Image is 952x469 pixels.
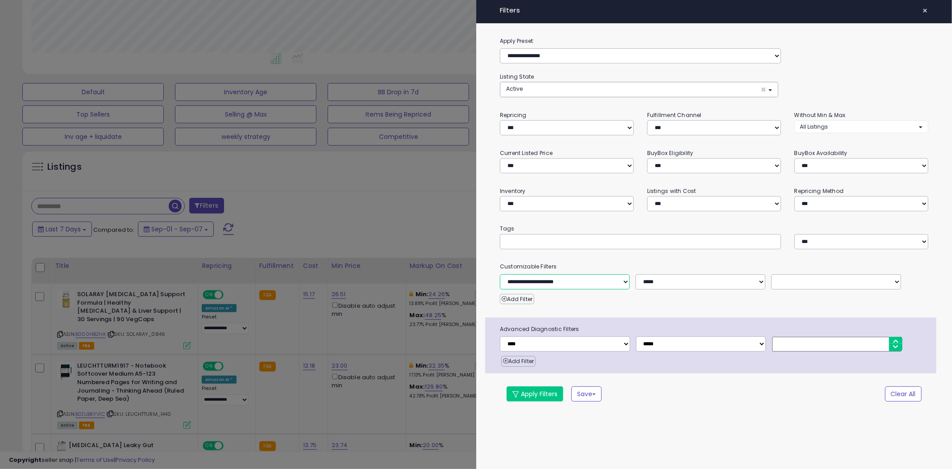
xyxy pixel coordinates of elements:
small: Tags [493,224,935,234]
small: Listing State [500,73,534,80]
button: All Listings [794,120,928,133]
h4: Filters [500,7,928,14]
small: Current Listed Price [500,149,553,157]
button: Add Filter [500,294,534,305]
button: Apply Filters [507,386,563,402]
button: Save [571,386,602,402]
button: × [919,4,932,17]
small: Listings with Cost [647,187,696,195]
small: Customizable Filters [493,262,935,272]
button: Active × [500,82,778,97]
small: Without Min & Max [794,111,846,119]
small: Repricing [500,111,527,119]
span: × [761,85,767,94]
span: Advanced Diagnostic Filters [493,324,936,334]
label: Apply Preset: [493,36,935,46]
small: Repricing Method [794,187,844,195]
button: Add Filter [501,356,536,367]
small: Inventory [500,187,526,195]
small: BuyBox Availability [794,149,848,157]
span: Active [506,85,523,92]
small: BuyBox Eligibility [647,149,694,157]
small: Fulfillment Channel [647,111,702,119]
button: Clear All [885,386,922,402]
span: All Listings [800,123,828,130]
span: × [923,4,928,17]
